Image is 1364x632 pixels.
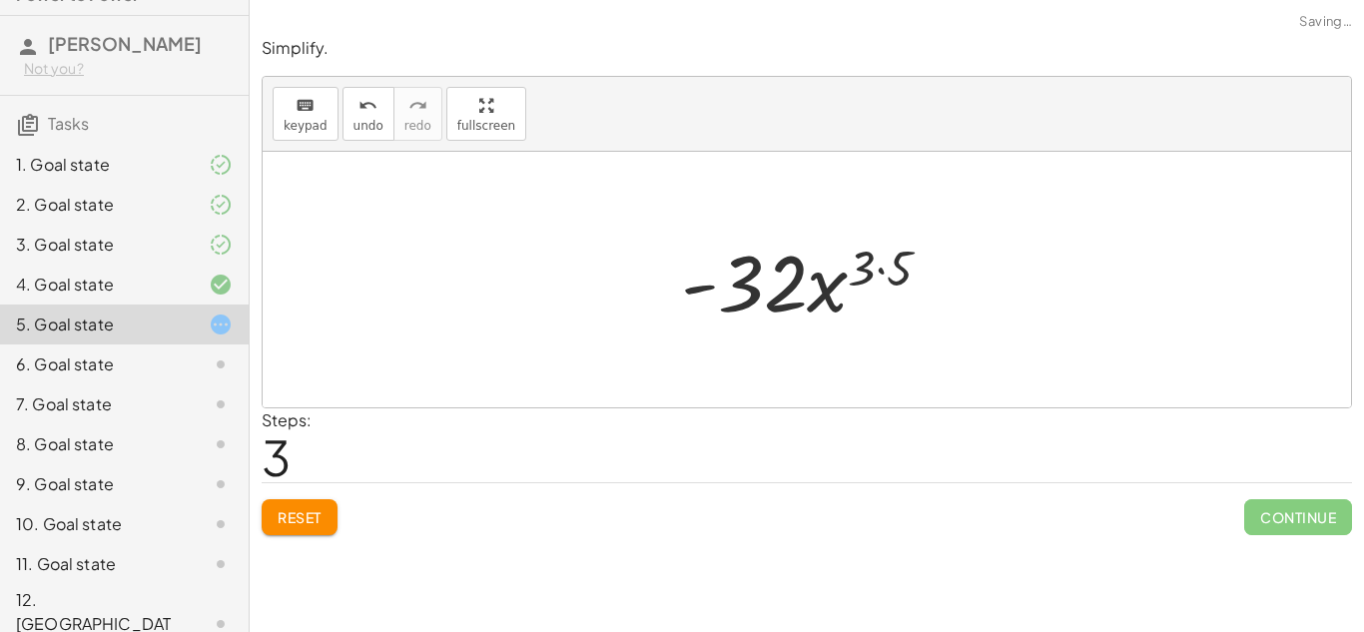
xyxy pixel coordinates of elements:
div: Not you? [24,59,233,79]
span: Tasks [48,113,89,134]
div: 11. Goal state [16,552,177,576]
i: Task finished and part of it marked as correct. [209,233,233,257]
i: keyboard [296,94,315,118]
button: keyboardkeypad [273,87,339,141]
button: undoundo [342,87,394,141]
div: 6. Goal state [16,352,177,376]
i: Task finished and part of it marked as correct. [209,153,233,177]
i: Task not started. [209,432,233,456]
button: redoredo [393,87,442,141]
i: redo [408,94,427,118]
label: Steps: [262,409,312,430]
div: 1. Goal state [16,153,177,177]
div: 7. Goal state [16,392,177,416]
button: fullscreen [446,87,526,141]
div: 4. Goal state [16,273,177,297]
i: Task not started. [209,472,233,496]
i: undo [358,94,377,118]
div: 9. Goal state [16,472,177,496]
i: Task finished and correct. [209,273,233,297]
span: redo [404,119,431,133]
i: Task not started. [209,352,233,376]
span: Saving… [1299,12,1352,32]
i: Task started. [209,313,233,336]
span: Reset [278,508,322,526]
span: 3 [262,426,291,487]
div: 5. Goal state [16,313,177,336]
i: Task not started. [209,512,233,536]
i: Task not started. [209,552,233,576]
p: Simplify. [262,37,1352,60]
i: Task not started. [209,392,233,416]
span: [PERSON_NAME] [48,32,202,55]
div: 2. Goal state [16,193,177,217]
div: 10. Goal state [16,512,177,536]
i: Task finished and part of it marked as correct. [209,193,233,217]
span: undo [353,119,383,133]
div: 3. Goal state [16,233,177,257]
button: Reset [262,499,338,535]
span: keypad [284,119,328,133]
div: 8. Goal state [16,432,177,456]
span: fullscreen [457,119,515,133]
